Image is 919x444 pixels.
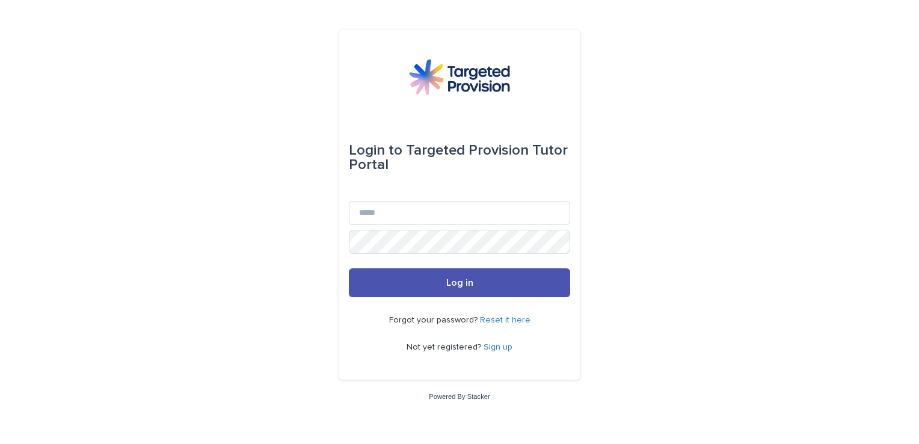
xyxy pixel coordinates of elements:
[484,343,512,351] a: Sign up
[446,278,473,288] span: Log in
[389,316,480,324] span: Forgot your password?
[429,393,490,400] a: Powered By Stacker
[349,268,570,297] button: Log in
[480,316,530,324] a: Reset it here
[349,134,570,182] div: Targeted Provision Tutor Portal
[409,59,510,95] img: M5nRWzHhSzIhMunXDL62
[407,343,484,351] span: Not yet registered?
[349,143,402,158] span: Login to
